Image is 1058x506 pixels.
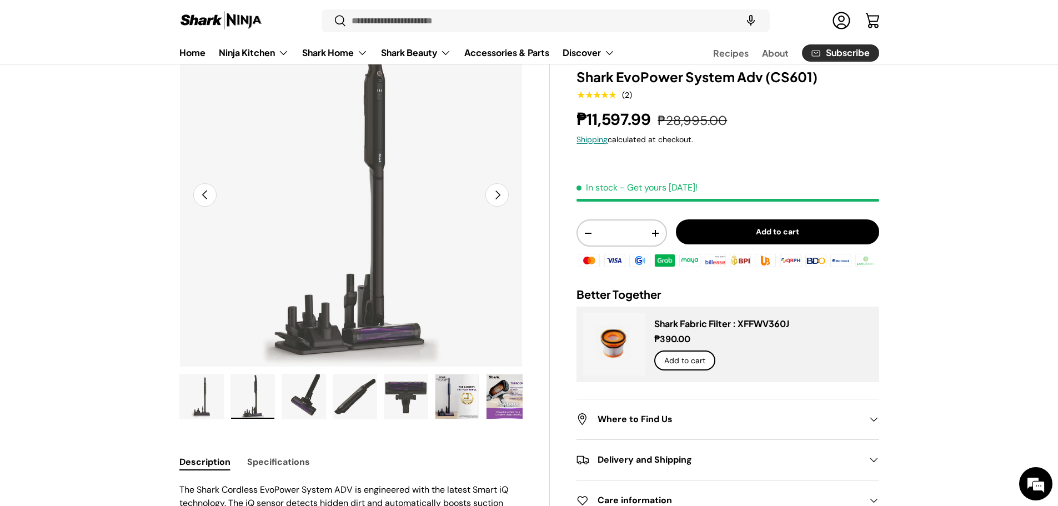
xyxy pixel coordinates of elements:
[653,252,677,269] img: grabpay
[179,449,230,474] button: Description
[628,252,652,269] img: gcash
[464,42,549,63] a: Accessories & Parts
[556,42,621,64] summary: Discover
[374,42,458,64] summary: Shark Beauty
[622,91,632,99] div: (2)
[802,44,879,62] a: Subscribe
[762,42,789,64] a: About
[826,49,870,58] span: Subscribe
[247,449,310,474] button: Specifications
[576,89,616,101] span: ★★★★★
[231,374,274,419] img: Shark EvoPower System Adv (CS601)
[282,374,325,419] img: Shark EvoPower System Adv (CS601)
[577,252,601,269] img: master
[854,252,878,269] img: landbank
[180,374,223,419] img: Shark EvoPower System Adv (CS601)
[179,23,523,423] media-gallery: Gallery Viewer
[212,42,295,64] summary: Ninja Kitchen
[435,374,479,419] img: Shark EvoPower System Adv (CS601)
[753,252,778,269] img: ubp
[676,219,879,244] button: Add to cart
[620,182,698,193] p: - Get yours [DATE]!
[576,287,879,302] h2: Better Together
[487,374,530,419] img: Shark EvoPower System Adv (CS601)
[576,182,618,193] span: In stock
[576,413,861,426] h2: Where to Find Us
[713,42,749,64] a: Recipes
[295,42,374,64] summary: Shark Home
[778,252,803,269] img: qrph
[179,42,205,63] a: Home
[686,42,879,64] nav: Secondary
[658,112,727,129] s: ₱28,995.00
[576,134,879,146] div: calculated at checkout.
[576,440,879,480] summary: Delivery and Shipping
[804,252,828,269] img: bdo
[576,68,879,86] h1: Shark EvoPower System Adv (CS601)
[179,10,263,32] img: Shark Ninja Philippines
[602,252,626,269] img: visa
[576,453,861,467] h2: Delivery and Shipping
[733,9,769,33] speech-search-button: Search by voice
[179,42,615,64] nav: Primary
[829,252,853,269] img: metrobank
[576,134,608,144] a: Shipping
[333,374,377,419] img: Shark EvoPower System Adv (CS601)
[654,318,789,329] a: Shark Fabric Filter : XFFWV360J
[703,252,728,269] img: billease
[384,374,428,419] img: Shark EvoPower System Adv (CS601)
[576,90,616,100] div: 5.0 out of 5.0 stars
[654,350,715,371] button: Add to cart
[576,399,879,439] summary: Where to Find Us
[576,109,654,130] strong: ₱11,597.99
[678,252,702,269] img: maya
[728,252,753,269] img: bpi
